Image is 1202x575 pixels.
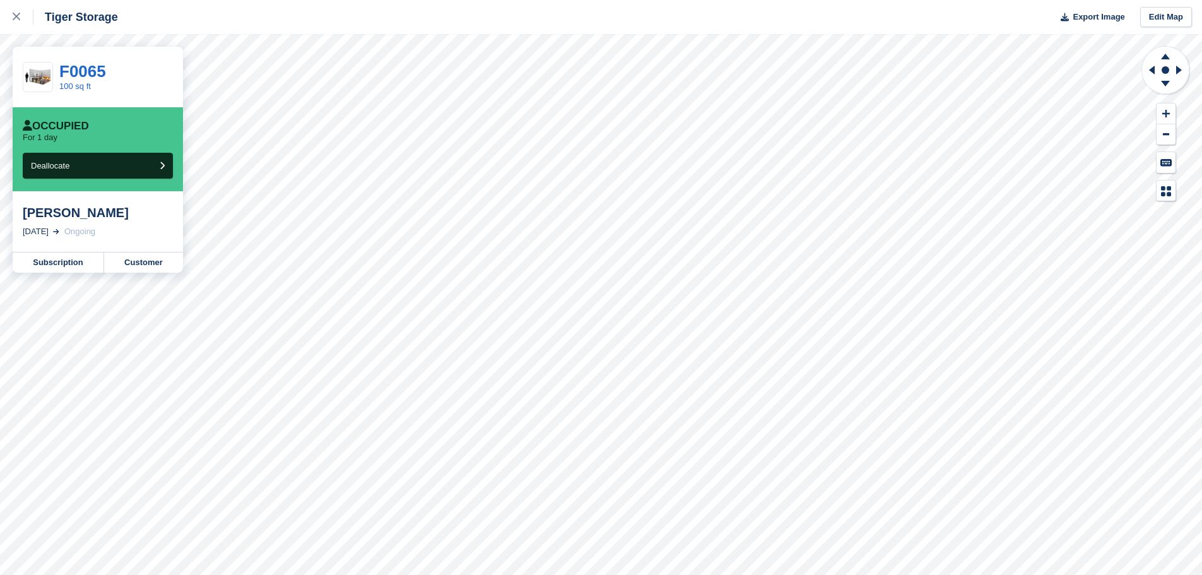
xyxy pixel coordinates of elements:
[23,153,173,179] button: Deallocate
[1157,181,1175,201] button: Map Legend
[1157,104,1175,124] button: Zoom In
[64,225,95,238] div: Ongoing
[23,66,52,88] img: 100-sqft-unit.jpg
[59,62,106,81] a: F0065
[33,9,118,25] div: Tiger Storage
[23,120,89,133] div: Occupied
[13,252,104,273] a: Subscription
[53,229,59,234] img: arrow-right-light-icn-cde0832a797a2874e46488d9cf13f60e5c3a73dbe684e267c42b8395dfbc2abf.svg
[1157,152,1175,173] button: Keyboard Shortcuts
[23,133,57,143] p: For 1 day
[1073,11,1124,23] span: Export Image
[31,161,69,170] span: Deallocate
[23,225,49,238] div: [DATE]
[1140,7,1192,28] a: Edit Map
[104,252,183,273] a: Customer
[1157,124,1175,145] button: Zoom Out
[23,205,173,220] div: [PERSON_NAME]
[59,81,91,91] a: 100 sq ft
[1053,7,1125,28] button: Export Image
